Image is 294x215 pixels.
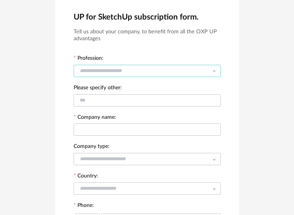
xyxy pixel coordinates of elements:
h3: Tell us about your company, to benefit from all the OXP UP advantages [74,28,221,43]
label: Company type: [74,144,110,151]
label: Company name: [74,115,116,121]
label: Phone: [74,203,94,210]
label: Profession: [74,56,103,62]
label: Please specify other: [74,85,122,92]
h2: UP for SketchUp subscription form. [74,12,221,22]
label: Country: [74,173,98,180]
